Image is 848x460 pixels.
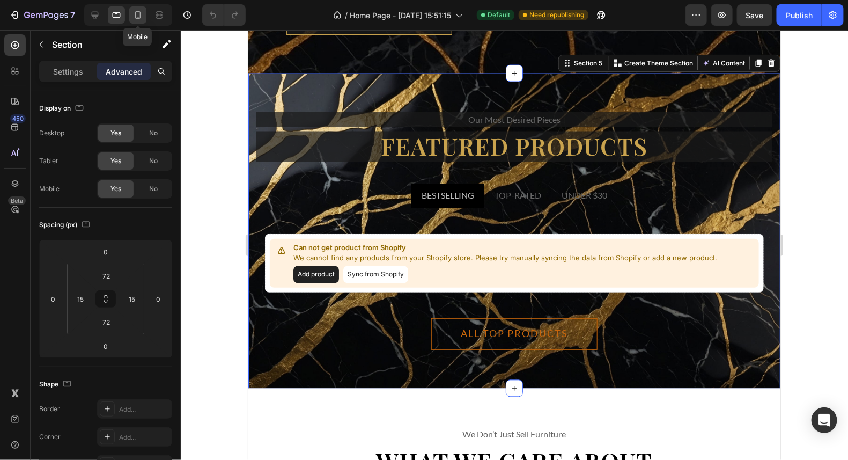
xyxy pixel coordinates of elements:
[110,128,121,138] span: Yes
[124,291,140,307] input: 15px
[746,11,764,20] span: Save
[350,10,451,21] span: Home Page - [DATE] 15:51:15
[110,156,121,166] span: Yes
[95,236,160,253] button: Sync from Shopify
[119,433,169,442] div: Add...
[149,156,158,166] span: No
[45,236,91,253] button: Add product
[8,397,524,412] div: we don’t just sell furniture
[95,338,116,354] input: 0
[4,4,80,26] button: 7
[53,66,83,77] p: Settings
[150,291,166,307] input: 0
[8,196,26,205] div: Beta
[106,66,142,77] p: Advanced
[529,10,584,20] span: Need republishing
[39,218,92,232] div: Spacing (px)
[812,407,837,433] div: Open Intercom Messenger
[45,213,471,224] p: Can not get product from Shopify
[95,314,117,330] input: 72px
[323,28,356,38] div: Section 5
[70,9,75,21] p: 7
[212,297,320,311] div: ALL TOP PRODUCTS
[202,4,246,26] div: Undo/Redo
[39,432,61,442] div: Corner
[72,291,89,307] input: 15px
[248,30,780,460] iframe: Design area
[39,156,58,166] div: Tablet
[312,158,360,174] div: UNDER $30
[376,28,445,38] p: Create Theme Section
[345,10,348,21] span: /
[786,10,813,21] div: Publish
[10,114,26,123] div: 450
[39,128,64,138] div: Desktop
[183,288,349,320] button: ALL TOP PRODUCTS
[149,184,158,194] span: No
[8,417,524,447] h2: What we care about
[95,244,116,260] input: 0
[149,128,158,138] span: No
[52,38,140,51] p: Section
[45,223,471,234] p: We cannot find any products from your Shopify store. Please try manually syncing the data from Sh...
[95,268,117,284] input: 72px
[119,405,169,414] div: Add...
[452,27,499,40] button: AI Content
[39,377,73,392] div: Shape
[110,184,121,194] span: Yes
[45,291,61,307] input: 0
[39,101,86,116] div: Display on
[488,10,510,20] span: Default
[777,4,822,26] button: Publish
[39,184,60,194] div: Mobile
[39,404,60,414] div: Border
[737,4,772,26] button: Save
